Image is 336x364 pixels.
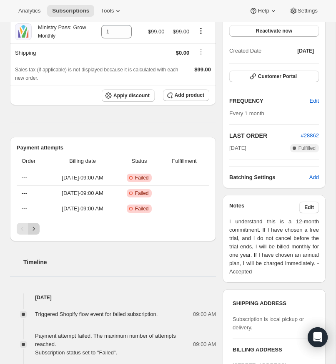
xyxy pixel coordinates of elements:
span: Reactivate now [256,28,292,34]
span: 09:00 AM [193,340,216,349]
h2: LAST ORDER [229,131,301,140]
button: #28862 [301,131,319,140]
a: #28862 [301,132,319,139]
div: Ministry Pass: Grow [32,23,86,40]
span: [DATE] · 09:00 AM [51,189,115,197]
span: Every 1 month [229,110,264,116]
span: [DATE] · 09:00 AM [51,205,115,213]
button: Settings [284,5,323,17]
span: Fulfillment [164,157,204,165]
span: --- [22,174,27,181]
button: [DATE] [292,45,319,57]
span: [DATE] [297,48,314,54]
h2: Timeline [23,258,216,266]
button: Edit [299,202,319,213]
h3: BILLING ADDRESS [233,346,316,354]
span: 09:00 AM [193,310,216,318]
th: Order [17,152,48,170]
nav: Pagination [17,223,209,235]
h4: [DATE] [10,293,216,302]
h2: FREQUENCY [229,97,310,105]
span: Created Date [229,47,261,55]
button: Customer Portal [229,71,319,82]
button: Reactivate now [229,25,319,37]
div: Payment attempt failed. The maximum number of attempts reached. Subscription status set to "Failed". [35,332,188,357]
span: Subscription is local pickup or delivery. [233,316,304,331]
span: Status [119,157,159,165]
span: $99.00 [194,66,211,73]
button: Product actions [194,26,208,35]
span: Tools [101,8,114,14]
button: Apply discount [102,89,155,102]
span: $0.00 [176,50,190,56]
span: Sales tax (if applicable) is not displayed because it is calculated with each new order. [15,67,178,81]
button: Edit [305,94,324,108]
span: Billing date [51,157,115,165]
span: $99.00 [148,28,165,35]
span: Help [258,8,269,14]
span: --- [22,205,27,212]
h3: Notes [229,202,299,213]
span: Edit [310,97,319,105]
span: Analytics [18,8,40,14]
span: Settings [298,8,318,14]
button: Add product [163,89,209,101]
button: Analytics [13,5,45,17]
h6: Batching Settings [229,173,309,182]
small: Monthly [38,33,55,39]
button: Shipping actions [194,47,208,56]
span: Failed [135,205,149,212]
button: Add [304,171,324,184]
span: I understand this is a 12-month commitment. If I have chosen a free trial, and I do not cancel be... [229,217,319,276]
span: [DATE] · 09:00 AM [51,174,115,182]
img: product img [15,23,32,40]
span: Failed [135,174,149,181]
span: Add [309,173,319,182]
span: Apply discount [113,92,150,99]
span: Add product [175,92,204,99]
span: Customer Portal [258,73,297,80]
button: Help [244,5,282,17]
span: $99.00 [173,28,190,35]
span: Failed [135,190,149,197]
button: Next [28,223,40,235]
span: [DATE] [229,144,246,152]
span: Fulfilled [298,145,316,152]
button: Tools [96,5,127,17]
div: Open Intercom Messenger [308,327,328,347]
h2: Payment attempts [17,144,209,152]
span: Triggered Shopify flow event for failed subscription. [35,311,158,317]
span: --- [22,190,27,196]
h3: SHIPPING ADDRESS [233,299,316,308]
th: Shipping [10,43,93,62]
span: Subscriptions [52,8,89,14]
span: Edit [304,204,314,211]
button: Subscriptions [47,5,94,17]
